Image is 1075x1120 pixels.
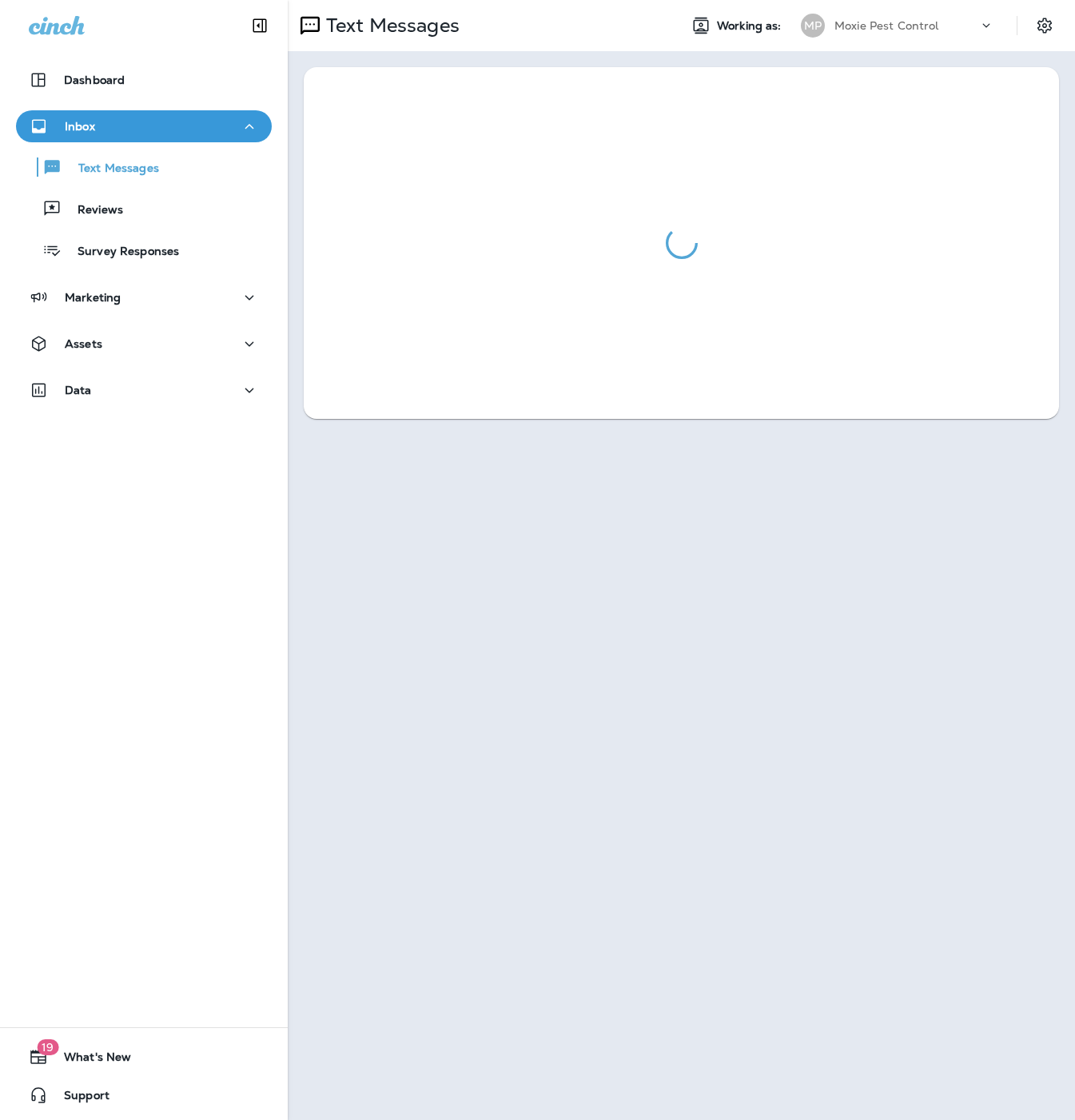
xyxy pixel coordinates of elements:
p: Text Messages [62,161,159,177]
p: Data [65,384,92,397]
button: Data [16,374,272,406]
button: Text Messages [16,150,272,184]
button: Assets [16,328,272,360]
button: Inbox [16,110,272,142]
span: Support [48,1089,109,1108]
button: Settings [1030,11,1059,40]
p: Text Messages [320,14,460,38]
button: Collapse Sidebar [237,10,282,42]
button: Reviews [16,192,272,225]
button: Survey Responses [16,233,272,267]
p: Survey Responses [62,245,179,260]
button: Marketing [16,281,272,313]
span: Working as: [717,19,785,33]
p: Assets [65,337,102,350]
p: Moxie Pest Control [834,19,939,32]
p: Dashboard [64,74,125,86]
button: Dashboard [16,64,272,96]
button: 19What's New [16,1041,272,1073]
button: Support [16,1079,272,1111]
span: 19 [37,1039,58,1055]
div: MP [801,14,825,38]
p: Reviews [62,203,123,218]
p: Inbox [65,120,95,133]
span: What's New [48,1050,131,1070]
p: Marketing [65,291,121,304]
